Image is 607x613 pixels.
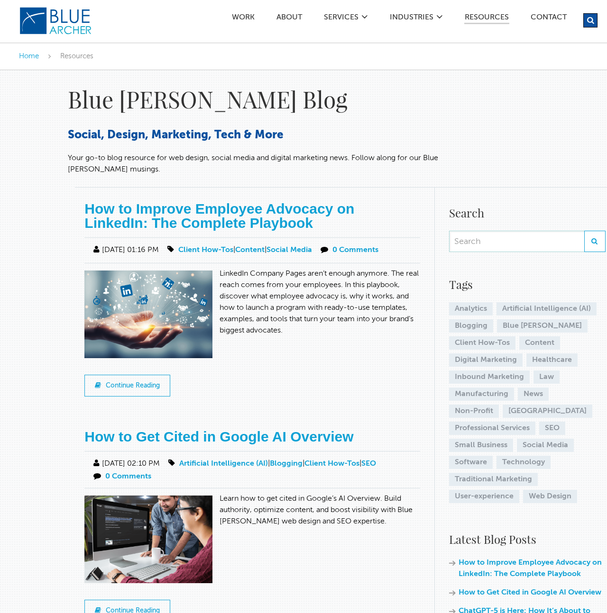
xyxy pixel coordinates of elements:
a: SEO [361,460,376,468]
h4: Tags [449,276,606,293]
span: [DATE] 01:16 PM [92,246,159,254]
a: Artificial Intelligence (AI) [179,460,268,468]
a: Work [231,14,255,24]
a: Blue [PERSON_NAME] [497,319,588,333]
a: How to Get Cited in Google AI Overview [84,429,353,444]
a: Traditional Marketing [449,473,538,486]
h3: Social, Design, Marketing, Tech & More [68,128,441,143]
a: Software [449,456,493,469]
a: Resources [464,14,509,24]
h1: Blue [PERSON_NAME] Blog [68,84,441,114]
a: How to Improve Employee Advocacy on LinkedIn: The Complete Playbook [459,559,602,578]
a: Client How-Tos [449,336,515,350]
p: Learn how to get cited in Google’s AI Overview. Build authority, optimize content, and boost visi... [84,493,420,527]
h4: Latest Blog Posts [449,531,606,548]
a: SEO [539,422,565,435]
a: Client How-Tos [178,246,233,254]
a: Non-Profit [449,405,499,418]
span: | | | [166,460,376,468]
p: Your go-to blog resource for web design, social media and digital marketing news. Follow along fo... [68,153,441,175]
span: | | [166,246,314,254]
a: Home [19,53,39,60]
a: Artificial Intelligence (AI) [497,302,597,316]
a: Professional Services [449,422,535,435]
a: Blogging [270,460,303,468]
img: Blue Archer Logo [19,7,92,35]
a: Law [533,370,560,384]
a: News [518,388,549,401]
a: Content [235,246,265,254]
a: Social Media [517,439,574,452]
a: Continue Reading [84,375,170,397]
a: Analytics [449,302,493,316]
a: ABOUT [276,14,303,24]
a: 0 Comments [332,246,378,254]
a: Blogging [449,319,493,333]
a: Content [519,336,560,350]
a: Healthcare [526,353,578,367]
a: Web Design [523,490,577,503]
a: How to Get Cited in Google AI Overview [459,589,601,596]
img: How to Improve Employee Advocacy [84,270,219,365]
a: Industries [389,14,434,24]
a: Inbound Marketing [449,370,530,384]
a: How to Improve Employee Advocacy on LinkedIn: The Complete Playbook [84,201,354,231]
img: 2 professionals looking at a computer that shows Google SERP result for How to Get Cited in Googl... [84,496,219,590]
a: Client How-Tos [304,460,359,468]
p: LinkedIn Company Pages aren’t enough anymore. The real reach comes from your employees. In this p... [84,268,420,336]
a: 0 Comments [105,473,151,480]
span: [DATE] 02:10 PM [92,460,160,468]
h4: Search [449,204,606,221]
a: Technology [497,456,551,469]
a: Contact [530,14,567,24]
a: User-experience [449,490,519,503]
a: SERVICES [323,14,359,24]
span: Resources [60,53,93,60]
a: [GEOGRAPHIC_DATA] [503,405,592,418]
input: Search [449,231,585,252]
a: Manufacturing [449,388,514,401]
a: Digital Marketing [449,353,523,367]
a: Social Media [267,246,312,254]
a: Small Business [449,439,513,452]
